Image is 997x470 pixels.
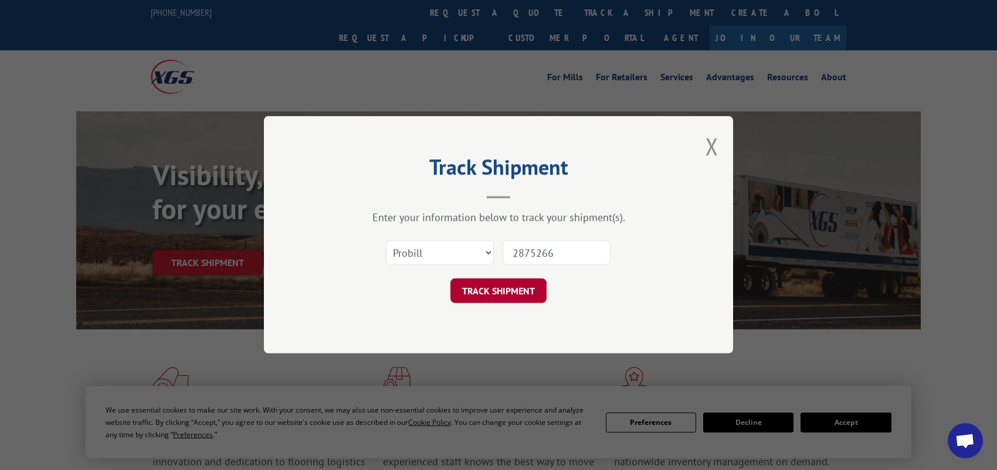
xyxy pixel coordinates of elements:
[450,279,547,304] button: TRACK SHIPMENT
[323,159,674,181] h2: Track Shipment
[706,131,718,162] button: Close modal
[948,423,983,458] div: Open chat
[503,241,611,265] input: Number(s)
[323,211,674,224] div: Enter your information below to track your shipment(s).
